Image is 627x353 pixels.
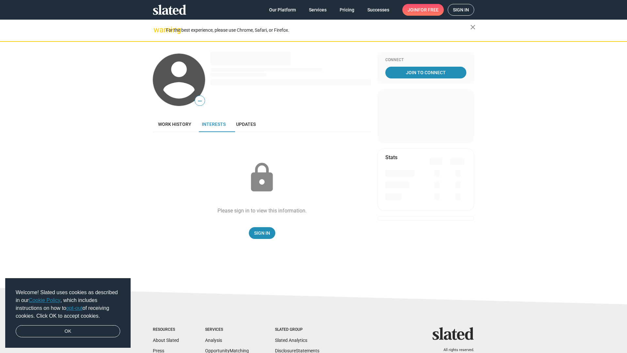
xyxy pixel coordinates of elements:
div: Resources [153,327,179,332]
span: Interests [202,122,226,127]
a: Analysis [205,338,222,343]
a: Cookie Policy [29,297,60,303]
span: Sign in [453,4,469,15]
div: Services [205,327,249,332]
span: Our Platform [269,4,296,16]
span: Services [309,4,327,16]
a: Pricing [334,4,360,16]
span: for free [418,4,439,16]
span: Join [408,4,439,16]
span: Work history [158,122,191,127]
a: Services [304,4,332,16]
mat-icon: lock [246,161,278,194]
a: Work history [153,116,197,132]
a: Interests [197,116,231,132]
a: Our Platform [264,4,301,16]
a: opt-out [66,305,83,311]
a: dismiss cookie message [16,325,120,338]
a: Updates [231,116,261,132]
span: — [195,97,205,105]
span: Join To Connect [387,67,465,78]
a: Sign in [448,4,474,16]
a: Successes [362,4,394,16]
span: Pricing [340,4,354,16]
span: Successes [367,4,389,16]
span: Welcome! Slated uses cookies as described in our , which includes instructions on how to of recei... [16,289,120,320]
div: Connect [385,58,466,63]
div: Please sign in to view this information. [217,207,307,214]
mat-icon: warning [153,26,161,34]
a: About Slated [153,338,179,343]
div: Slated Group [275,327,319,332]
div: cookieconsent [5,278,131,348]
mat-card-title: Stats [385,154,397,161]
a: Joinfor free [402,4,444,16]
div: For the best experience, please use Chrome, Safari, or Firefox. [166,26,470,35]
span: Sign In [254,227,270,239]
a: Join To Connect [385,67,466,78]
a: Sign In [249,227,275,239]
mat-icon: close [469,23,477,31]
a: Slated Analytics [275,338,307,343]
span: Updates [236,122,256,127]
